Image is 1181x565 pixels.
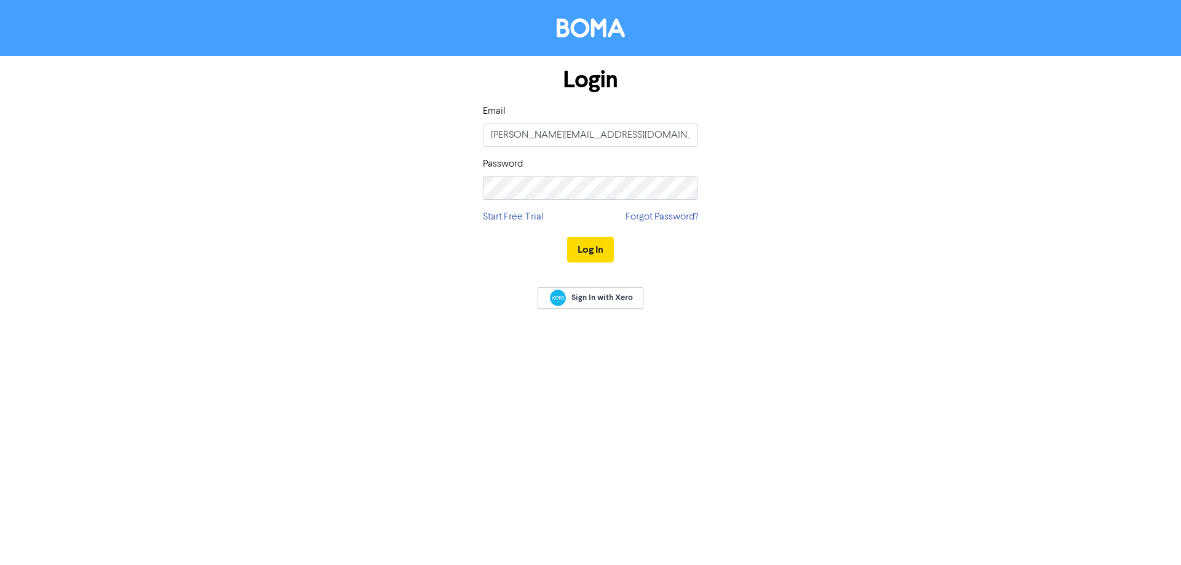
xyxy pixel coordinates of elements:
[571,292,633,303] span: Sign In with Xero
[1119,506,1181,565] iframe: Chat Widget
[567,237,614,263] button: Log In
[483,104,506,119] label: Email
[550,290,566,306] img: Xero logo
[483,210,544,224] a: Start Free Trial
[538,287,643,309] a: Sign In with Xero
[483,157,523,172] label: Password
[483,66,698,94] h1: Login
[626,210,698,224] a: Forgot Password?
[557,18,625,38] img: BOMA Logo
